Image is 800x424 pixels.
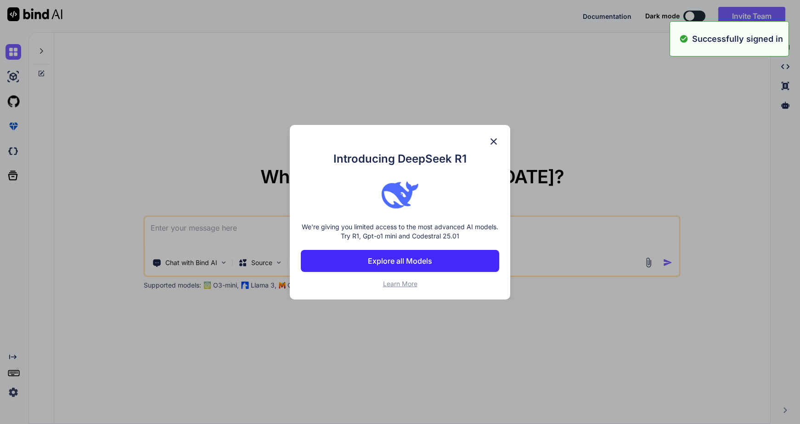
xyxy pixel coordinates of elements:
[383,280,417,288] span: Learn More
[692,33,783,45] p: Successfully signed in
[301,222,499,241] p: We're giving you limited access to the most advanced AI models. Try R1, Gpt-o1 mini and Codestral...
[679,33,688,45] img: alert
[488,136,499,147] img: close
[301,250,499,272] button: Explore all Models
[368,255,432,266] p: Explore all Models
[301,151,499,167] h1: Introducing DeepSeek R1
[382,176,418,213] img: bind logo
